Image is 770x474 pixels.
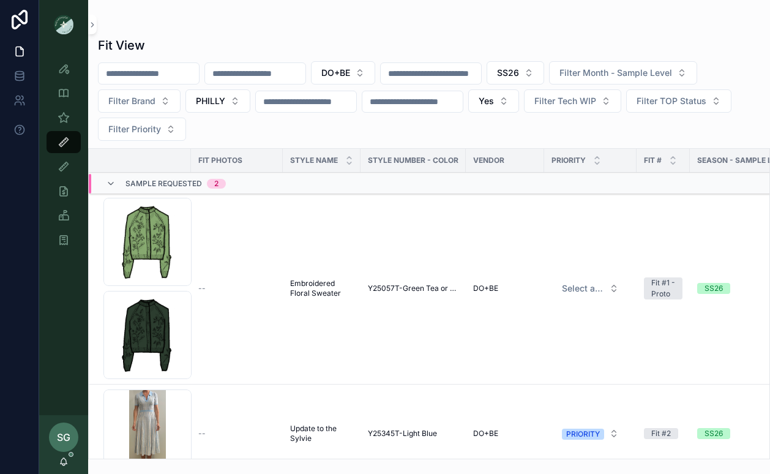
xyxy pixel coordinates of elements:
[108,95,155,107] span: Filter Brand
[196,95,225,107] span: PHILLY
[562,282,604,295] span: Select a HP FIT LEVEL
[198,284,275,293] a: --
[644,156,662,165] span: Fit #
[479,95,494,107] span: Yes
[98,118,186,141] button: Select Button
[198,156,242,165] span: Fit Photos
[559,67,672,79] span: Filter Month - Sample Level
[487,61,544,85] button: Select Button
[198,284,206,293] span: --
[39,49,88,267] div: scrollable content
[473,284,537,293] a: DO+BE
[551,277,629,300] a: Select Button
[473,429,537,438] a: DO+BE
[125,179,202,189] span: Sample Requested
[321,67,350,79] span: DO+BE
[185,89,250,113] button: Select Button
[290,279,353,298] a: Embroidered Floral Sweater
[468,89,519,113] button: Select Button
[198,429,206,438] span: --
[108,123,161,135] span: Filter Priority
[473,284,498,293] span: DO+BE
[534,95,596,107] span: Filter Tech WIP
[368,429,458,438] a: Y25345T-Light Blue
[98,37,145,54] h1: Fit View
[368,156,458,165] span: Style Number - Color
[566,429,600,440] div: PRIORITY
[214,179,219,189] div: 2
[473,429,498,438] span: DO+BE
[552,423,629,445] button: Select Button
[626,89,731,113] button: Select Button
[651,277,675,299] div: Fit #1 - Proto
[497,67,519,79] span: SS26
[524,89,621,113] button: Select Button
[551,156,586,165] span: PRIORITY
[549,61,697,85] button: Select Button
[473,156,504,165] span: Vendor
[54,15,73,34] img: App logo
[705,428,723,439] div: SS26
[644,277,682,299] a: Fit #1 - Proto
[311,61,375,85] button: Select Button
[368,429,437,438] span: Y25345T-Light Blue
[290,156,338,165] span: STYLE NAME
[198,429,275,438] a: --
[637,95,706,107] span: Filter TOP Status
[552,277,629,299] button: Select Button
[57,430,70,445] span: SG
[705,283,723,294] div: SS26
[368,284,458,293] a: Y25057T-Green Tea or Mountain View
[290,424,353,443] a: Update to the Sylvie
[644,428,682,439] a: Fit #2
[98,89,181,113] button: Select Button
[651,428,671,439] div: Fit #2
